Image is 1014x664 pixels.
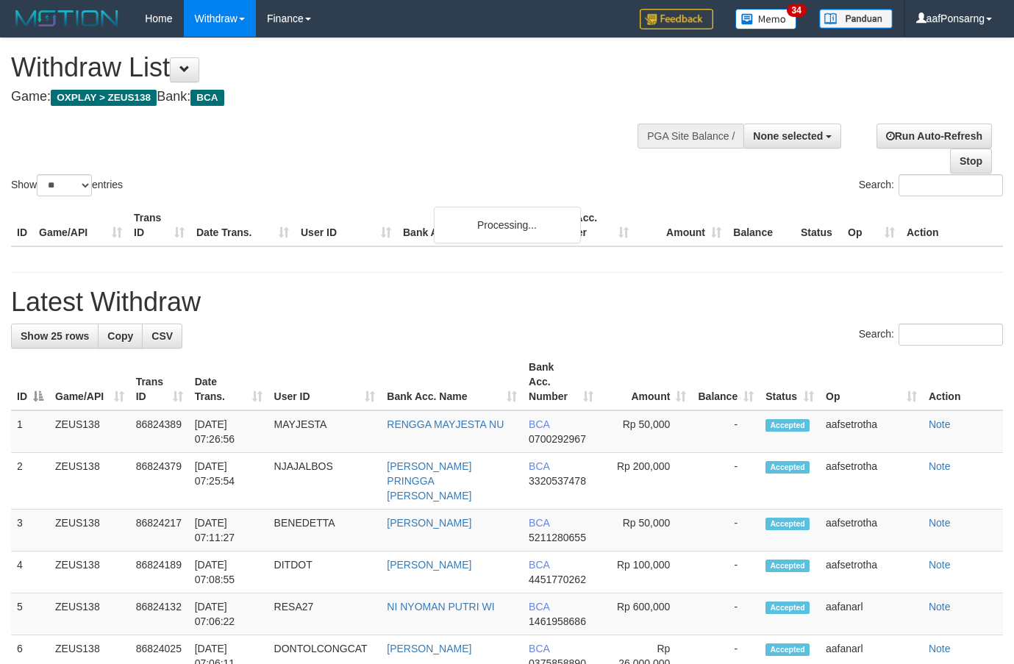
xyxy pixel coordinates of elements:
th: Date Trans. [190,204,295,246]
a: CSV [142,324,182,349]
h1: Withdraw List [11,53,661,82]
td: ZEUS138 [49,551,130,593]
th: Op [842,204,901,246]
th: Action [923,354,1003,410]
span: Accepted [765,461,810,474]
td: [DATE] 07:11:27 [189,510,268,551]
td: DITDOT [268,551,382,593]
span: 34 [787,4,807,17]
label: Show entries [11,174,123,196]
h4: Game: Bank: [11,90,661,104]
span: Copy [107,330,133,342]
th: User ID: activate to sort column ascending [268,354,382,410]
th: Bank Acc. Number: activate to sort column ascending [523,354,599,410]
th: Trans ID: activate to sort column ascending [130,354,189,410]
td: 4 [11,551,49,593]
td: - [692,453,760,510]
td: [DATE] 07:06:22 [189,593,268,635]
span: Accepted [765,643,810,656]
td: aafsetrotha [820,410,923,453]
td: 2 [11,453,49,510]
span: BCA [529,460,549,472]
td: BENEDETTA [268,510,382,551]
a: Note [929,601,951,613]
td: - [692,551,760,593]
span: BCA [529,418,549,430]
td: Rp 50,000 [599,410,692,453]
span: Copy 0700292967 to clipboard [529,433,586,445]
th: Bank Acc. Number [542,204,635,246]
span: BCA [529,601,549,613]
img: MOTION_logo.png [11,7,123,29]
input: Search: [899,174,1003,196]
span: BCA [529,643,549,654]
th: Bank Acc. Name [397,204,542,246]
a: Run Auto-Refresh [876,124,992,149]
td: 5 [11,593,49,635]
span: Accepted [765,560,810,572]
span: CSV [151,330,173,342]
td: 86824217 [130,510,189,551]
td: 86824189 [130,551,189,593]
span: Accepted [765,601,810,614]
td: 86824132 [130,593,189,635]
a: RENGGA MAYJESTA NU [387,418,504,430]
th: User ID [295,204,397,246]
th: Status: activate to sort column ascending [760,354,820,410]
input: Search: [899,324,1003,346]
img: panduan.png [819,9,893,29]
th: Game/API [33,204,128,246]
div: Processing... [434,207,581,243]
span: Copy 1461958686 to clipboard [529,615,586,627]
td: Rp 50,000 [599,510,692,551]
th: Trans ID [128,204,190,246]
th: ID [11,204,33,246]
th: Amount [635,204,727,246]
a: [PERSON_NAME] [387,559,471,571]
a: Note [929,517,951,529]
td: Rp 600,000 [599,593,692,635]
a: Note [929,643,951,654]
span: BCA [529,517,549,529]
img: Feedback.jpg [640,9,713,29]
th: Amount: activate to sort column ascending [599,354,692,410]
td: [DATE] 07:08:55 [189,551,268,593]
a: [PERSON_NAME] PRINGGA [PERSON_NAME] [387,460,471,501]
a: NI NYOMAN PUTRI WI [387,601,494,613]
th: Action [901,204,1003,246]
td: ZEUS138 [49,510,130,551]
span: None selected [753,130,823,142]
span: Copy 5211280655 to clipboard [529,532,586,543]
td: Rp 200,000 [599,453,692,510]
td: NJAJALBOS [268,453,382,510]
th: Bank Acc. Name: activate to sort column ascending [381,354,523,410]
div: PGA Site Balance / [638,124,743,149]
a: [PERSON_NAME] [387,517,471,529]
td: [DATE] 07:25:54 [189,453,268,510]
a: Note [929,559,951,571]
td: - [692,593,760,635]
td: Rp 100,000 [599,551,692,593]
a: Stop [950,149,992,174]
h1: Latest Withdraw [11,288,1003,317]
span: BCA [529,559,549,571]
a: Note [929,418,951,430]
button: None selected [743,124,841,149]
span: Accepted [765,419,810,432]
th: Balance: activate to sort column ascending [692,354,760,410]
span: OXPLAY > ZEUS138 [51,90,157,106]
td: MAYJESTA [268,410,382,453]
th: Status [795,204,842,246]
a: [PERSON_NAME] [387,643,471,654]
th: ID: activate to sort column descending [11,354,49,410]
td: ZEUS138 [49,410,130,453]
td: 3 [11,510,49,551]
span: Accepted [765,518,810,530]
td: - [692,510,760,551]
img: Button%20Memo.svg [735,9,797,29]
span: Copy 4451770262 to clipboard [529,574,586,585]
th: Op: activate to sort column ascending [820,354,923,410]
span: Show 25 rows [21,330,89,342]
td: [DATE] 07:26:56 [189,410,268,453]
td: ZEUS138 [49,453,130,510]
